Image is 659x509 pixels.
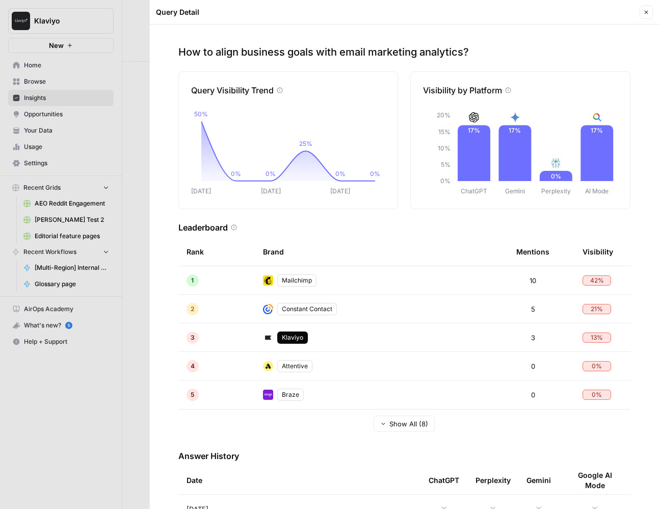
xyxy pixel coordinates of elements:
[551,172,561,180] text: 0%
[277,389,304,401] div: Braze
[476,466,511,494] div: Perplexity
[231,170,241,177] tspan: 0%
[370,170,380,177] tspan: 0%
[526,466,551,494] div: Gemini
[438,144,451,152] tspan: 10%
[187,466,412,494] div: Date
[178,221,228,234] h3: Leaderboard
[194,110,208,118] tspan: 50%
[567,466,622,494] div: Google AI Mode
[191,304,194,314] span: 2
[509,126,521,134] text: 17%
[277,332,308,344] div: Klaviyo
[263,361,273,371] img: n07qf5yuhemumpikze8icgz1odva
[531,333,535,343] span: 3
[277,303,337,315] div: Constant Contact
[261,187,281,195] tspan: [DATE]
[592,362,602,371] span: 0 %
[438,128,451,136] tspan: 15%
[437,111,451,119] tspan: 20%
[461,187,487,195] tspan: ChatGPT
[191,187,211,195] tspan: [DATE]
[335,170,346,177] tspan: 0%
[263,238,500,266] div: Brand
[263,275,273,286] img: pg21ys236mnd3p55lv59xccdo3xy
[191,333,195,342] span: 3
[263,304,273,314] img: rg202btw2ktor7h9ou5yjtg7epnf
[591,304,603,314] span: 21 %
[277,360,312,372] div: Attentive
[531,361,535,371] span: 0
[374,416,435,432] button: Show All (8)
[187,238,204,266] div: Rank
[429,466,459,494] div: ChatGPT
[441,161,451,168] tspan: 5%
[530,275,536,286] span: 10
[191,390,194,399] span: 5
[178,450,630,462] h3: Answer History
[178,45,630,59] p: How to align business goals with email marketing analytics?
[592,390,602,399] span: 0 %
[156,7,637,17] div: Query Detail
[440,177,451,185] tspan: 0%
[389,419,428,429] span: Show All (8)
[299,140,312,147] tspan: 25%
[531,390,535,400] span: 0
[505,187,525,195] tspan: Gemini
[586,187,609,195] tspan: AI Mode
[531,304,535,314] span: 5
[263,390,273,400] img: 3j9qnj2pq12j0e9szaggu3i8lwoi
[277,274,317,287] div: Mailchimp
[191,362,195,371] span: 4
[263,333,273,343] img: d03zj4el0aa7txopwdneenoutvcu
[331,187,351,195] tspan: [DATE]
[583,238,613,266] div: Visibility
[541,187,571,195] tspan: Perplexity
[591,126,603,134] text: 17%
[266,170,276,177] tspan: 0%
[423,84,502,96] p: Visibility by Platform
[468,126,480,134] text: 17%
[516,238,549,266] div: Mentions
[191,276,194,285] span: 1
[591,333,603,342] span: 13 %
[191,84,274,96] p: Query Visibility Trend
[590,276,604,285] span: 42 %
